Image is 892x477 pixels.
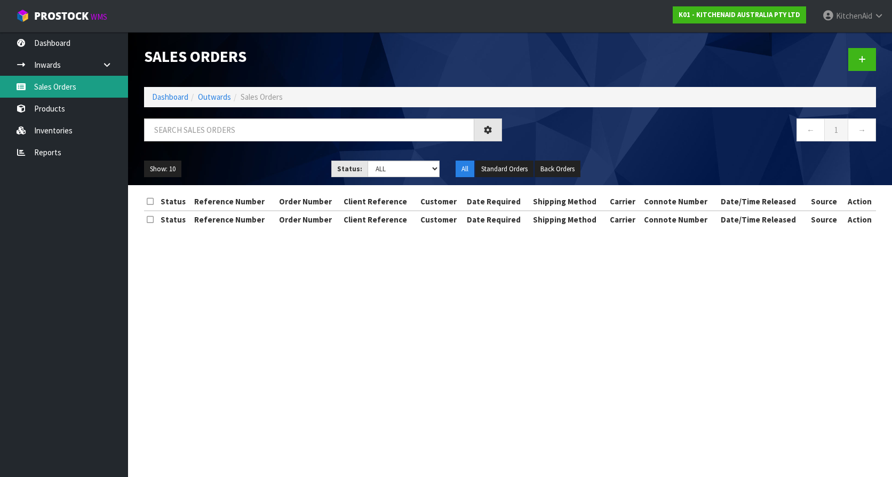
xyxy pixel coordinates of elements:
button: Show: 10 [144,161,181,178]
th: Status [158,211,192,228]
span: ProStock [34,9,89,23]
input: Search sales orders [144,118,474,141]
th: Action [843,193,876,210]
th: Order Number [276,211,341,228]
a: Outwards [198,92,231,102]
button: All [456,161,474,178]
th: Customer [418,193,464,210]
a: → [848,118,876,141]
th: Connote Number [641,193,718,210]
th: Status [158,193,192,210]
th: Date/Time Released [718,193,808,210]
h1: Sales Orders [144,48,502,65]
th: Source [808,193,843,210]
a: Dashboard [152,92,188,102]
th: Connote Number [641,211,718,228]
th: Action [843,211,876,228]
th: Reference Number [192,211,276,228]
th: Source [808,211,843,228]
th: Customer [418,211,464,228]
a: 1 [824,118,848,141]
button: Back Orders [535,161,580,178]
button: Standard Orders [475,161,533,178]
a: ← [797,118,825,141]
strong: Status: [337,164,362,173]
th: Date/Time Released [718,211,808,228]
th: Carrier [607,193,642,210]
img: cube-alt.png [16,9,29,22]
th: Client Reference [341,211,418,228]
th: Date Required [464,211,530,228]
span: KitchenAid [836,11,872,21]
span: Sales Orders [241,92,283,102]
strong: K01 - KITCHENAID AUSTRALIA PTY LTD [679,10,800,19]
th: Carrier [607,211,642,228]
th: Date Required [464,193,530,210]
nav: Page navigation [518,118,876,145]
small: WMS [91,12,107,22]
th: Shipping Method [530,211,607,228]
th: Order Number [276,193,341,210]
th: Shipping Method [530,193,607,210]
th: Reference Number [192,193,276,210]
th: Client Reference [341,193,418,210]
